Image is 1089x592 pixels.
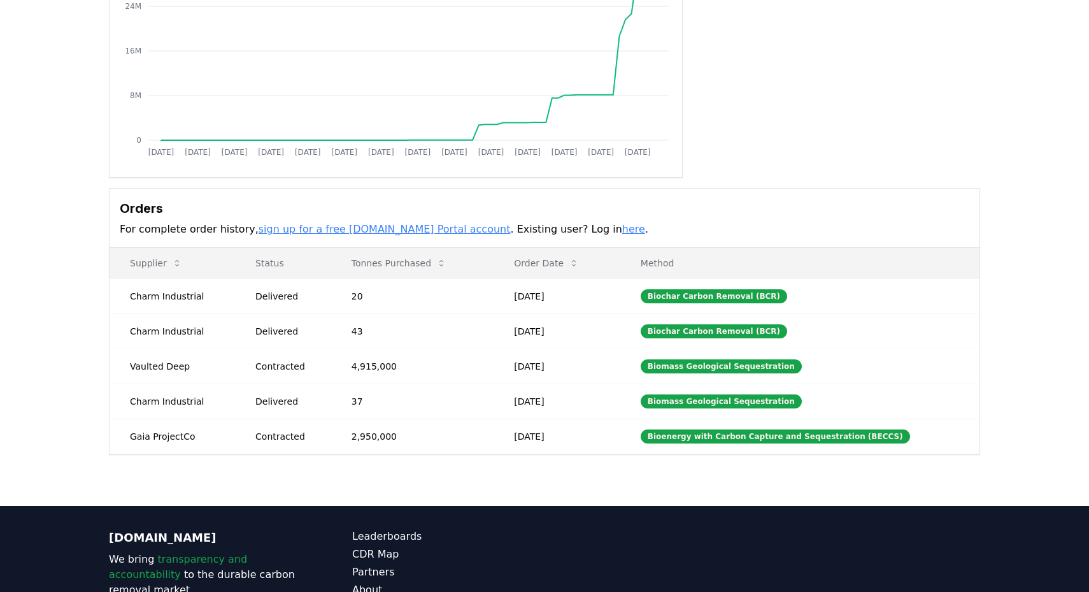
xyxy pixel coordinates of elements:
td: Vaulted Deep [110,349,235,384]
tspan: [DATE] [331,148,357,157]
a: here [622,223,645,235]
p: For complete order history, . Existing user? Log in . [120,222,969,237]
td: [DATE] [494,384,620,419]
div: Delivered [255,325,321,338]
div: Contracted [255,430,321,443]
div: Contracted [255,360,321,373]
td: Charm Industrial [110,314,235,349]
a: CDR Map [352,547,544,562]
tspan: [DATE] [148,148,174,157]
td: Charm Industrial [110,384,235,419]
tspan: [DATE] [258,148,284,157]
div: Bioenergy with Carbon Capture and Sequestration (BECCS) [641,430,910,444]
td: [DATE] [494,314,620,349]
td: 4,915,000 [331,349,494,384]
a: sign up for a free [DOMAIN_NAME] Portal account [259,223,511,235]
tspan: [DATE] [552,148,578,157]
tspan: 0 [136,136,141,145]
td: Charm Industrial [110,278,235,314]
div: Biomass Geological Sequestration [641,394,802,408]
p: Method [630,257,969,270]
tspan: [DATE] [478,148,504,157]
td: [DATE] [494,419,620,454]
tspan: [DATE] [441,148,467,157]
tspan: [DATE] [295,148,321,157]
tspan: [DATE] [405,148,431,157]
tspan: [DATE] [515,148,541,157]
td: Gaia ProjectCo [110,419,235,454]
tspan: [DATE] [625,148,651,157]
h3: Orders [120,199,969,218]
a: Leaderboards [352,529,544,544]
a: Partners [352,565,544,580]
tspan: 16M [125,47,141,55]
tspan: [DATE] [368,148,394,157]
div: Biomass Geological Sequestration [641,359,802,373]
td: 20 [331,278,494,314]
td: [DATE] [494,278,620,314]
td: [DATE] [494,349,620,384]
tspan: 24M [125,2,141,11]
p: [DOMAIN_NAME] [109,529,301,547]
tspan: 8M [130,91,141,100]
tspan: [DATE] [222,148,248,157]
button: Tonnes Purchased [341,250,457,276]
div: Delivered [255,290,321,303]
button: Order Date [504,250,589,276]
tspan: [DATE] [588,148,614,157]
span: transparency and accountability [109,553,247,581]
td: 2,950,000 [331,419,494,454]
button: Supplier [120,250,192,276]
tspan: [DATE] [185,148,211,157]
div: Delivered [255,395,321,408]
td: 43 [331,314,494,349]
div: Biochar Carbon Removal (BCR) [641,289,787,303]
p: Status [245,257,321,270]
div: Biochar Carbon Removal (BCR) [641,324,787,338]
td: 37 [331,384,494,419]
